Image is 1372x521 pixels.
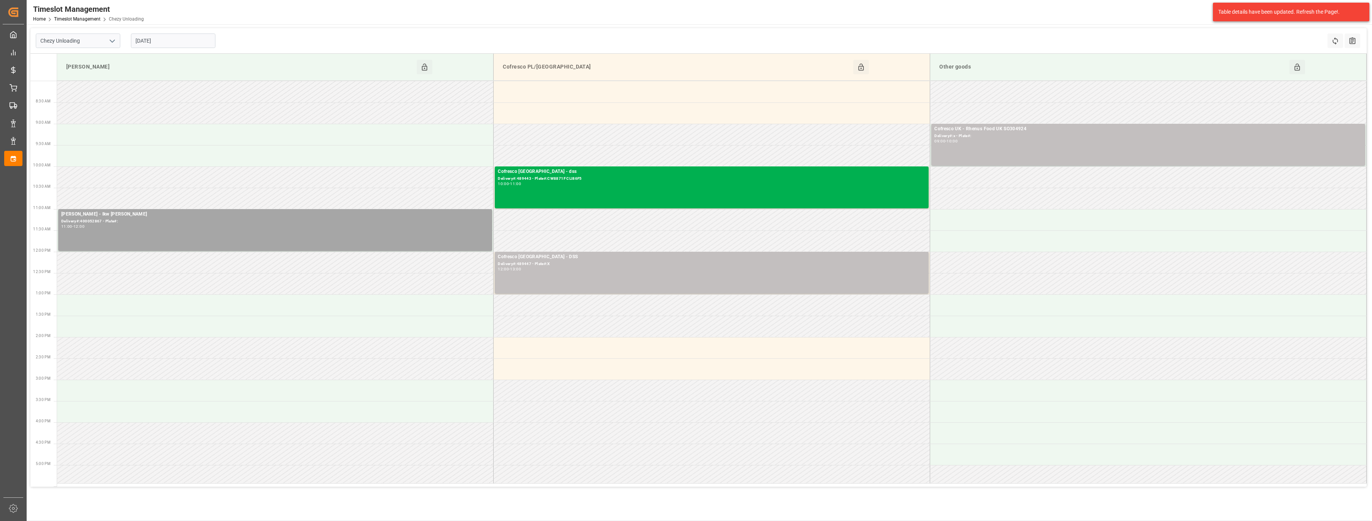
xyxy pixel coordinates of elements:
div: - [945,139,947,143]
div: 11:00 [61,225,72,228]
div: 13:00 [510,267,521,271]
div: [PERSON_NAME] - lkw [PERSON_NAME] [61,211,489,218]
div: Timeslot Management [33,3,144,15]
span: 8:30 AM [36,99,51,103]
span: 12:00 PM [33,248,51,253]
span: 10:00 AM [33,163,51,167]
span: 3:00 PM [36,376,51,380]
div: - [509,182,510,185]
span: 11:00 AM [33,206,51,210]
a: Home [33,16,46,22]
div: Table details have been updated. Refresh the Page!. [1218,8,1358,16]
div: Cofresco PL/[GEOGRAPHIC_DATA] [500,60,853,74]
div: 11:00 [510,182,521,185]
a: Timeslot Management [54,16,100,22]
div: Delivery#:x - Plate#: [934,133,1362,139]
button: open menu [106,35,118,47]
div: Delivery#:489447 - Plate#:X [498,261,926,267]
span: 12:30 PM [33,270,51,274]
div: 10:00 [498,182,509,185]
span: 2:30 PM [36,355,51,359]
span: 4:30 PM [36,440,51,444]
span: 3:30 PM [36,398,51,402]
div: [PERSON_NAME] [63,60,417,74]
span: 1:00 PM [36,291,51,295]
div: Cofresco UK - Rhenus Food UK SO304924 [934,125,1362,133]
div: - [509,267,510,271]
span: 5:00 PM [36,462,51,466]
span: 2:00 PM [36,334,51,338]
div: 10:00 [947,139,958,143]
div: Cofresco [GEOGRAPHIC_DATA] - dss [498,168,926,176]
span: 9:30 AM [36,142,51,146]
div: Delivery#:489443 - Plate#:CW8871F CLI86F5 [498,176,926,182]
span: 1:30 PM [36,312,51,316]
div: Delivery#:400052867 - Plate#: [61,218,489,225]
input: DD-MM-YYYY [131,34,215,48]
span: 11:30 AM [33,227,51,231]
span: 10:30 AM [33,184,51,189]
span: 9:00 AM [36,120,51,125]
div: 12:00 [73,225,84,228]
div: 09:00 [934,139,945,143]
div: Cofresco [GEOGRAPHIC_DATA] - DSS [498,253,926,261]
div: 12:00 [498,267,509,271]
span: 4:00 PM [36,419,51,423]
div: - [72,225,73,228]
div: Other goods [936,60,1289,74]
input: Type to search/select [36,34,120,48]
